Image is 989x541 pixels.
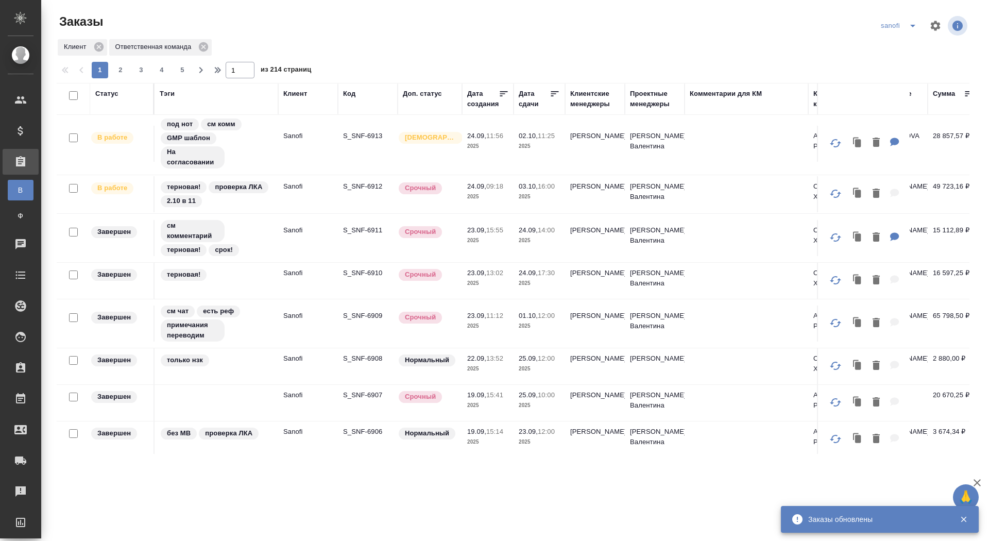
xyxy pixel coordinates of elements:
p: Sanofi [283,390,333,400]
button: 2 [112,62,129,78]
p: 17:30 [538,269,555,277]
p: 2025 [519,400,560,411]
div: Клиентские менеджеры [570,89,620,109]
button: Обновить [823,181,848,206]
div: Заказы обновлены [808,514,944,525]
p: 2025 [519,437,560,447]
div: Выставляет ПМ после принятия заказа от КМа [90,181,148,195]
p: Sanofi [283,268,333,278]
a: В [8,180,33,200]
p: Завершен [97,269,131,280]
p: Sanofi [283,181,333,192]
p: ООО "ОПЕЛЛА ХЕЛСКЕА" [813,181,863,202]
p: срок! [215,245,233,255]
p: см комм [207,119,235,129]
td: [PERSON_NAME] Валентина [625,263,685,299]
div: Тэги [160,89,175,99]
td: [PERSON_NAME] Валентина [625,385,685,421]
p: терновая! [167,182,200,192]
p: проверка ЛКА [215,182,262,192]
p: Sanofi [283,427,333,437]
button: Клонировать [848,392,867,413]
p: 10:00 [538,391,555,399]
p: АО "Санофи Россия" [813,311,863,331]
button: Клонировать [848,183,867,205]
button: 5 [174,62,191,78]
p: Sanofi [283,353,333,364]
span: 🙏 [957,486,975,508]
p: S_SNF-6913 [343,131,393,141]
td: 65 798,50 ₽ [928,306,979,342]
button: Клонировать [848,356,867,377]
td: [PERSON_NAME] Валентина [625,220,685,256]
td: 28 857,57 ₽ [928,126,979,162]
p: [DEMOGRAPHIC_DATA] [405,132,456,143]
p: под нот [167,119,193,129]
p: 03.10, [519,182,538,190]
span: Ф [13,211,28,221]
button: Закрыть [953,515,974,524]
p: Sanofi [283,311,333,321]
td: [PERSON_NAME] [565,348,625,384]
p: 19.09, [467,391,486,399]
p: 2025 [467,437,508,447]
button: Клонировать [848,132,867,154]
td: [PERSON_NAME] [565,263,625,299]
p: ООО "ОПЕЛЛА ХЕЛСКЕА" [813,353,863,374]
button: Удалить [867,429,885,450]
p: 25.09, [519,354,538,362]
p: 24.09, [467,132,486,140]
td: [PERSON_NAME] [565,220,625,256]
p: Завершен [97,312,131,323]
button: Удалить [867,270,885,291]
p: 02.10, [519,132,538,140]
div: Проектные менеджеры [630,89,679,109]
button: Обновить [823,225,848,250]
td: [PERSON_NAME] [565,126,625,162]
span: В [13,185,28,195]
span: 4 [154,65,170,75]
p: 24.09, [519,226,538,234]
div: Доп. статус [403,89,442,99]
td: [PERSON_NAME] [565,421,625,458]
button: Удалить [867,183,885,205]
p: АО "Санофи Россия" [813,427,863,447]
p: 25.09, [519,391,538,399]
div: Контрагент клиента [813,89,863,109]
p: Завершен [97,355,131,365]
button: Обновить [823,311,848,335]
p: 2025 [519,141,560,151]
td: 16 597,25 ₽ [928,263,979,299]
p: Завершен [97,227,131,237]
td: [PERSON_NAME] Валентина [625,126,685,162]
td: [PERSON_NAME] Валентина [625,421,685,458]
p: Срочный [405,392,436,402]
p: 11:25 [538,132,555,140]
p: 23.09, [519,428,538,435]
p: АО "Санофи Россия" [813,390,863,411]
p: 23.09, [467,312,486,319]
div: Ответственная команда [109,39,212,56]
div: Статус по умолчанию для стандартных заказов [398,427,457,441]
td: 15 112,89 ₽ [928,220,979,256]
a: Ф [8,206,33,226]
button: Клонировать [848,313,867,334]
p: проверка ЛКА [205,428,252,438]
p: S_SNF-6906 [343,427,393,437]
p: 2025 [467,278,508,289]
p: Срочный [405,227,436,237]
button: Удалить [867,392,885,413]
p: 24.09, [519,269,538,277]
div: Выставляет ПМ после принятия заказа от КМа [90,131,148,145]
div: Код [343,89,355,99]
div: Комментарии для КМ [690,89,762,99]
p: 15:14 [486,428,503,435]
p: В работе [97,132,127,143]
p: 13:02 [486,269,503,277]
p: см чат [167,306,189,316]
p: 2025 [467,141,508,151]
span: Настроить таблицу [923,13,948,38]
p: 09:18 [486,182,503,190]
button: Удалить [867,227,885,248]
p: 12:00 [538,428,555,435]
